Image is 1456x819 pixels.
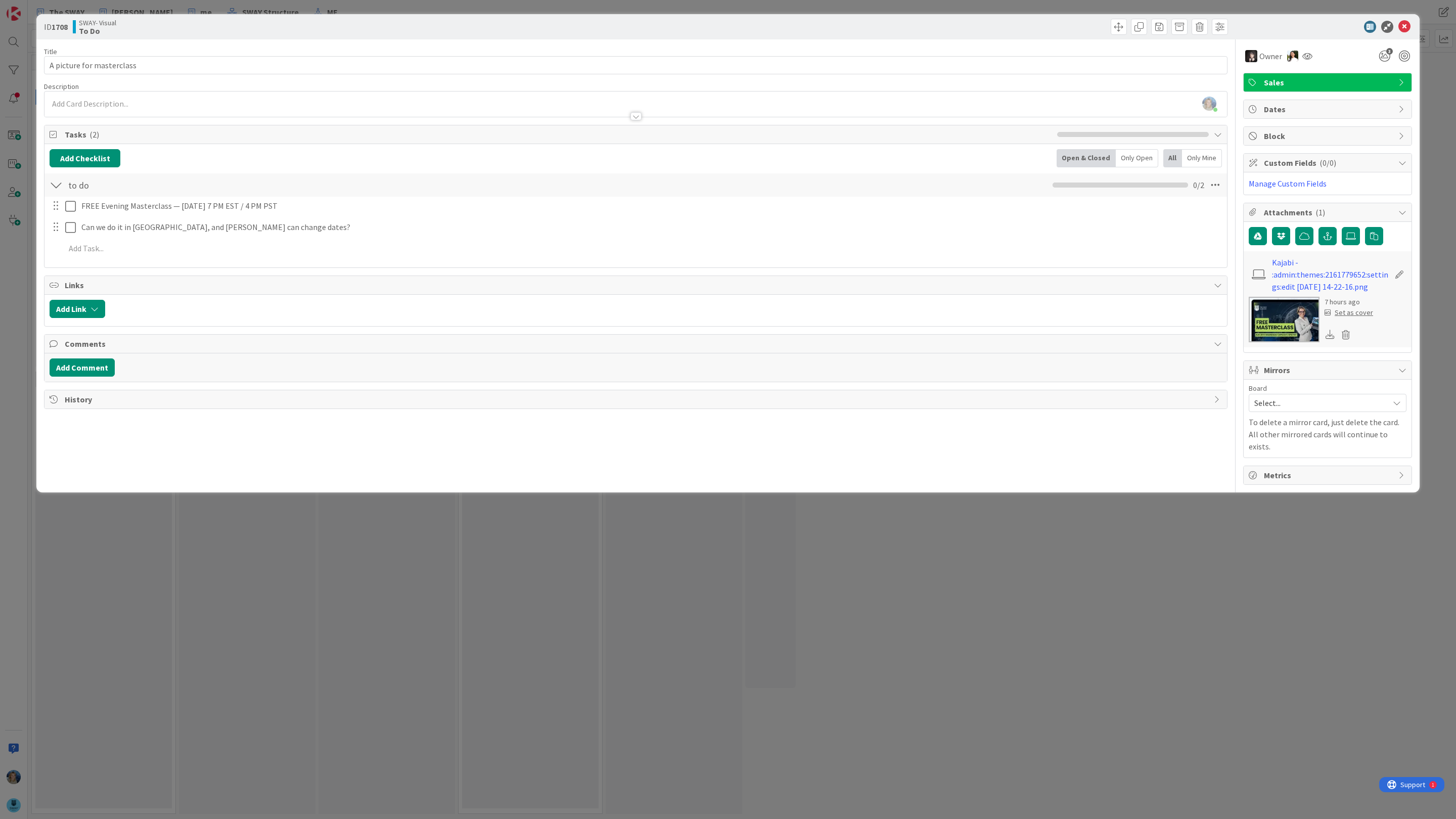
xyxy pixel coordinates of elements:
img: i2SuOMuCqKecF7EfnaxolPaBgaJc2hdG.JPEG [1202,97,1216,111]
span: 3 [1386,48,1393,55]
span: Metrics [1264,469,1393,481]
b: 1708 [52,22,68,32]
span: ID [44,21,68,33]
a: Manage Custom Fields [1249,178,1327,189]
span: Sales [1264,76,1393,88]
span: Board [1249,385,1267,392]
span: History [65,393,1209,405]
div: 7 hours ago [1325,297,1373,307]
span: Attachments [1264,206,1393,218]
b: To Do [79,27,116,35]
span: ( 2 ) [89,129,99,140]
span: ( 0/0 ) [1319,158,1336,168]
div: All [1163,149,1182,167]
div: Only Mine [1182,149,1222,167]
span: Custom Fields [1264,157,1393,169]
p: Can we do it in [GEOGRAPHIC_DATA], and [PERSON_NAME] can change dates? [81,221,1220,233]
span: Tasks [65,128,1052,141]
p: To delete a mirror card, just delete the card. All other mirrored cards will continue to exists. [1249,416,1406,452]
img: BN [1245,50,1257,62]
span: Support [21,2,46,14]
input: type card name here... [44,56,1227,74]
span: Description [44,82,79,91]
span: Links [65,279,1209,291]
div: Only Open [1116,149,1158,167]
span: Mirrors [1264,364,1393,376]
span: Owner [1259,50,1282,62]
button: Add Comment [50,358,115,377]
span: ( 1 ) [1315,207,1325,217]
button: Add Checklist [50,149,120,167]
div: 1 [53,4,55,12]
div: Open & Closed [1057,149,1116,167]
input: Add Checklist... [65,176,292,194]
span: Select... [1254,396,1384,410]
div: Set as cover [1325,307,1373,318]
a: Kajabi - :admin:themes:2161779652:settings:edit [DATE] 14-22-16.png [1272,256,1389,293]
p: FREE Evening Masterclass — [DATE] 7 PM EST / 4 PM PST [81,200,1220,212]
span: Block [1264,130,1393,142]
div: Download [1325,328,1336,341]
label: Title [44,47,57,56]
button: Add Link [50,300,105,318]
span: 0 / 2 [1193,179,1204,191]
span: SWAY- Visual [79,19,116,27]
span: Comments [65,338,1209,350]
span: Dates [1264,103,1393,115]
img: AK [1287,51,1298,62]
